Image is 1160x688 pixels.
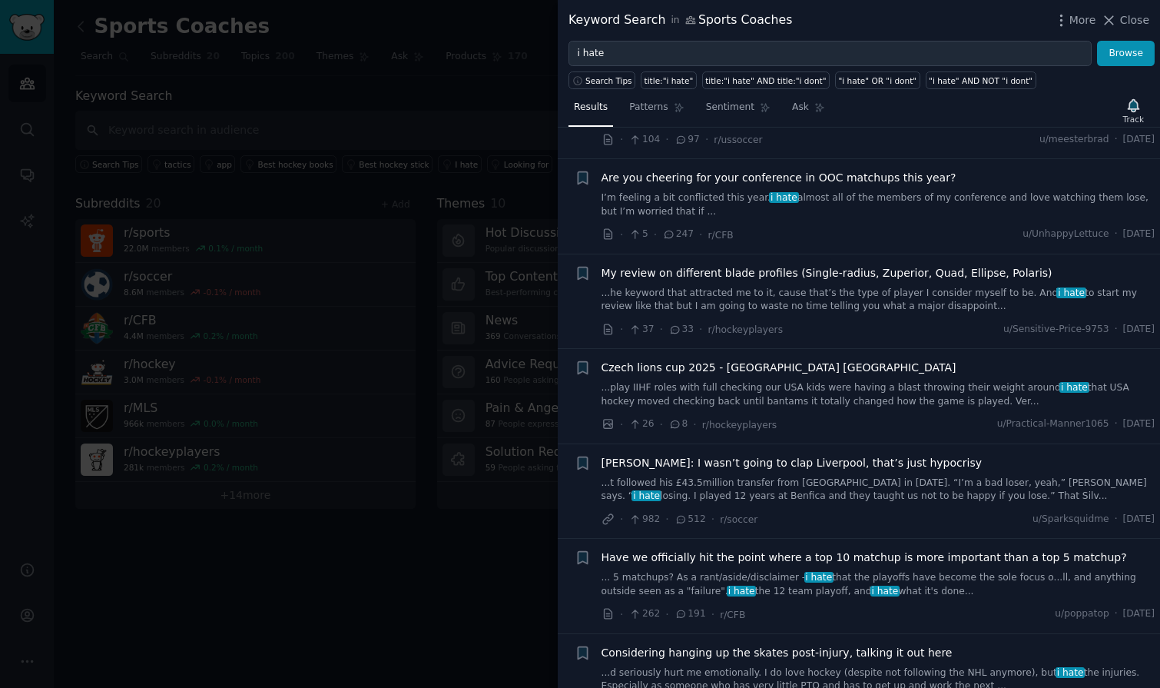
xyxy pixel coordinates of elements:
span: i hate [631,490,661,501]
div: Keyword Search Sports Coaches [568,11,792,30]
span: · [665,607,668,623]
a: Considering hanging up the skates post-injury, talking it out here [602,645,953,661]
span: 26 [628,417,654,431]
span: · [1115,133,1118,147]
div: "i hate" AND NOT "i dont" [929,75,1032,86]
a: ...t followed his £43.5million transfer from [GEOGRAPHIC_DATA] in [DATE]. “I’m a bad loser, yeah,... [602,477,1155,504]
span: [DATE] [1123,323,1155,337]
span: Results [574,101,608,115]
span: i hate [727,586,756,597]
button: Browse [1097,41,1155,67]
span: u/Practical-Manner1065 [997,417,1109,431]
span: 37 [628,323,654,337]
span: u/UnhappyLettuce [1022,228,1109,241]
a: ...play IIHF roles with full checking our USA kids were having a blast throwing their weight arou... [602,381,1155,408]
span: · [699,227,702,243]
span: · [665,131,668,148]
span: r/CFB [720,610,745,620]
span: [DATE] [1123,228,1155,241]
span: · [699,321,702,337]
span: u/Sensitive-Price-9753 [1003,323,1109,337]
span: · [620,321,623,337]
span: 5 [628,228,648,241]
input: Try a keyword related to your business [568,41,1092,67]
span: 8 [668,417,688,431]
a: Sentiment [701,95,776,127]
span: r/hockeyplayers [702,420,777,430]
span: · [654,227,657,243]
span: r/ussoccer [714,135,762,145]
span: [DATE] [1123,513,1155,527]
span: r/CFB [708,230,734,241]
span: More [1069,12,1096,28]
button: More [1053,12,1096,28]
a: "i hate" AND NOT "i dont" [926,71,1036,89]
a: title:"i hate" [641,71,697,89]
a: My review on different blade profiles (Single-radius, Zuperior, Quad, Ellipse, Polaris) [602,265,1052,281]
div: title:"i hate" [645,75,694,86]
span: · [620,607,623,623]
a: Czech lions cup 2025 - [GEOGRAPHIC_DATA] [GEOGRAPHIC_DATA] [602,360,956,376]
span: 33 [668,323,694,337]
span: Search Tips [585,75,632,86]
span: · [1115,417,1118,431]
a: I’m feeling a bit conflicted this year.i hatealmost all of the members of my conference and love ... [602,191,1155,218]
span: 191 [674,607,706,621]
a: ...he keyword that attracted me to it, cause that’s the type of player I consider myself to be. A... [602,287,1155,314]
span: Sentiment [706,101,754,115]
span: in [671,14,679,28]
span: i hate [870,586,900,597]
span: 262 [628,607,660,621]
span: Close [1120,12,1149,28]
a: Ask [787,95,830,127]
span: · [711,607,714,623]
span: · [665,511,668,527]
a: ... 5 matchups? As a rant/aside/disclaimer -i hatethat the playoffs have become the sole focus o.... [602,571,1155,598]
span: [DATE] [1123,133,1155,147]
span: [DATE] [1123,417,1155,431]
span: · [1115,513,1118,527]
span: 104 [628,133,660,147]
span: · [1115,228,1118,241]
span: · [660,417,663,433]
span: · [620,227,623,243]
div: title:"i hate" AND title:"i dont" [705,75,826,86]
span: u/Sparksquidme [1032,513,1109,527]
span: i hate [769,192,798,203]
span: i hate [804,572,834,583]
span: Patterns [629,101,668,115]
span: 97 [674,133,700,147]
span: · [711,511,714,527]
span: i hate [1056,287,1085,298]
a: Have we officially hit the point where a top 10 matchup is more important than a top 5 matchup? [602,550,1127,566]
span: 247 [662,228,694,241]
span: · [1115,607,1118,621]
a: title:"i hate" AND title:"i dont" [702,71,830,89]
button: Search Tips [568,71,635,89]
button: Close [1101,12,1149,28]
span: · [693,417,696,433]
span: [DATE] [1123,607,1155,621]
span: · [620,511,623,527]
a: Are you cheering for your conference in OOC matchups this year? [602,170,956,186]
span: u/meesterbrad [1039,133,1109,147]
span: · [1115,323,1118,337]
a: "i hate" OR "i dont" [835,71,920,89]
span: · [705,131,708,148]
span: · [620,417,623,433]
span: i hate [1056,667,1085,678]
a: [PERSON_NAME]: I wasn’t going to clap Liverpool, that’s just hypocrisy [602,455,983,471]
div: "i hate" OR "i dont" [839,75,917,86]
span: 512 [674,513,706,527]
span: Ask [792,101,809,115]
div: Track [1123,114,1144,125]
a: Results [568,95,613,127]
span: i hate [1059,382,1089,393]
span: u/poppatop [1055,607,1109,621]
span: · [660,321,663,337]
span: 982 [628,513,660,527]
